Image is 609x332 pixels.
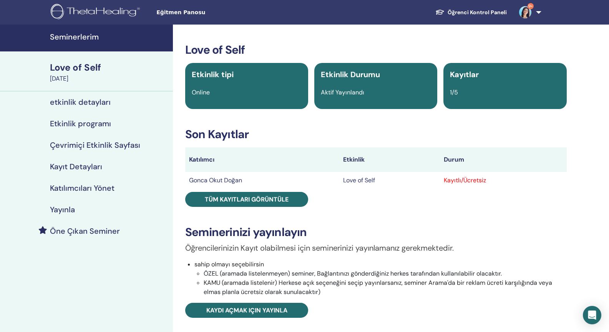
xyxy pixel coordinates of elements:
img: logo.png [51,4,143,21]
li: ÖZEL (aramada listelenmeyen) seminer, Bağlantınızı gönderdiğiniz herkes tarafından kullanılabilir... [204,269,567,278]
p: Öğrencilerinizin Kayıt olabilmesi için seminerinizi yayınlamanız gerekmektedir. [185,242,567,254]
h4: Etkinlik programı [50,119,111,128]
span: 1/5 [450,88,458,96]
h4: Öne Çıkan Seminer [50,226,120,236]
h4: Seminerlerim [50,32,168,41]
td: Love of Self [339,172,440,189]
span: Kaydı açmak için yayınla [206,306,287,314]
li: KAMU (aramada listelenir) Herkese açık seçeneğini seçip yayınlarsanız, seminer Arama'da bir rekla... [204,278,567,297]
img: graduation-cap-white.svg [435,9,445,15]
span: Etkinlik Durumu [321,69,380,79]
a: Tüm kayıtları görüntüle [185,192,308,207]
h3: Love of Self [185,43,567,57]
td: Gonca Okut Doğan [185,172,339,189]
h3: Seminerinizi yayınlayın [185,225,567,239]
div: Kayıtlı/Ücretsiz [444,176,563,185]
span: 9+ [528,3,534,9]
li: sahip olmayı seçebilirsin [194,260,567,297]
span: Kayıtlar [450,69,479,79]
span: Aktif Yayınlandı [321,88,364,96]
a: Kaydı açmak için yayınla [185,303,308,318]
h4: Katılımcıları Yönet [50,183,114,193]
h4: etkinlik detayları [50,97,111,107]
h4: Çevrimiçi Etkinlik Sayfası [50,140,140,150]
span: Etkinlik tipi [192,69,234,79]
a: Öğrenci Kontrol Paneli [429,5,513,20]
h4: Yayınla [50,205,75,214]
h3: Son Kayıtlar [185,127,567,141]
span: Online [192,88,210,96]
th: Etkinlik [339,147,440,172]
div: Love of Self [50,61,168,74]
h4: Kayıt Detayları [50,162,102,171]
span: Eğitmen Panosu [156,8,272,17]
th: Katılımcı [185,147,339,172]
img: default.jpg [519,6,531,18]
span: Tüm kayıtları görüntüle [205,195,289,203]
a: Love of Self[DATE] [45,61,173,83]
div: Open Intercom Messenger [583,306,601,324]
div: [DATE] [50,74,168,83]
th: Durum [440,147,567,172]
